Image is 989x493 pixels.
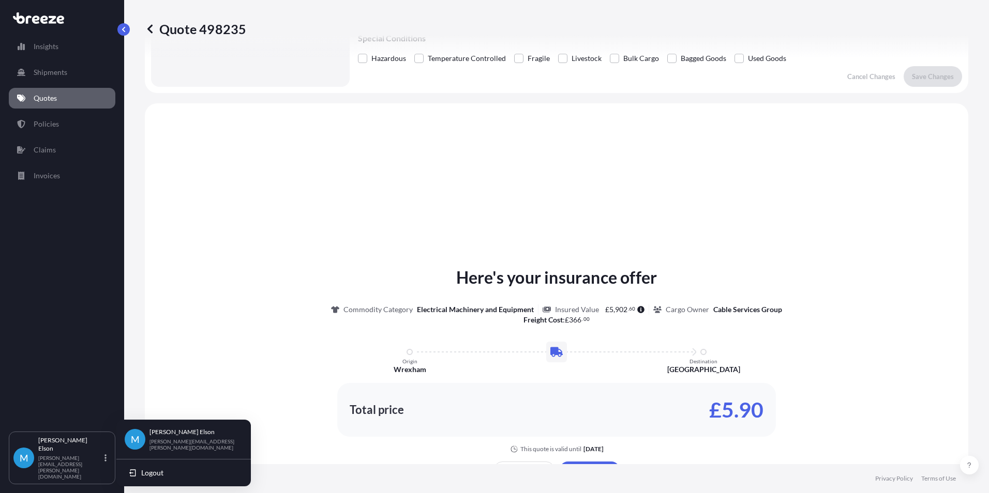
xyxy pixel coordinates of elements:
p: This quote is valid until [520,445,581,453]
a: Shipments [9,62,115,83]
p: £5.90 [709,402,763,418]
p: Origin [402,358,417,364]
a: Quotes [9,88,115,109]
p: Insured Value [555,304,599,315]
span: 00 [583,317,590,321]
p: Shipments [34,67,67,78]
p: Claims [34,145,56,155]
p: Total price [350,405,404,415]
p: Quotes [34,93,57,103]
span: Used Goods [748,51,786,66]
span: . [628,307,629,311]
button: Logout [121,464,247,482]
p: Cancel Changes [847,71,895,82]
button: Save Changes [904,66,962,87]
a: Claims [9,140,115,160]
p: Cable Services Group [713,304,782,315]
span: £ [605,306,609,313]
span: 366 [569,316,581,323]
p: [GEOGRAPHIC_DATA] [667,364,740,375]
a: Invoices [9,165,115,186]
span: Fragile [528,51,550,66]
p: Invoices [34,171,60,181]
p: Cargo Owner [666,304,709,315]
span: M [20,453,28,463]
p: : [523,315,590,325]
span: Bagged Goods [681,51,726,66]
span: M [131,434,140,444]
p: [DATE] [583,445,604,453]
a: Insights [9,36,115,57]
p: [PERSON_NAME] Elson [149,428,234,436]
p: [PERSON_NAME][EMAIL_ADDRESS][PERSON_NAME][DOMAIN_NAME] [38,455,102,480]
span: Logout [141,468,163,478]
b: Freight Cost [523,315,563,324]
p: Wrexham [394,364,426,375]
a: Privacy Policy [875,474,913,483]
span: , [613,306,615,313]
a: Terms of Use [921,474,956,483]
p: [PERSON_NAME] Elson [38,436,102,453]
p: Policies [34,119,59,129]
button: Issue a Policy [560,461,620,478]
button: Cancel Changes [839,66,904,87]
span: Livestock [572,51,602,66]
span: 5 [609,306,613,313]
p: Save Changes [912,71,954,82]
p: Here's your insurance offer [456,265,657,290]
p: Electrical Machinery and Equipment [417,304,534,315]
span: 902 [615,306,627,313]
span: Bulk Cargo [623,51,659,66]
span: Temperature Controlled [428,51,506,66]
span: £ [565,316,569,323]
p: [PERSON_NAME][EMAIL_ADDRESS][PERSON_NAME][DOMAIN_NAME] [149,438,234,451]
span: 60 [629,307,635,311]
p: Commodity Category [343,304,413,315]
span: Hazardous [371,51,406,66]
a: Policies [9,114,115,134]
p: Quote 498235 [145,21,246,37]
p: Destination [690,358,717,364]
p: Insights [34,41,58,52]
span: . [582,317,583,321]
button: Update Details [494,461,555,478]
